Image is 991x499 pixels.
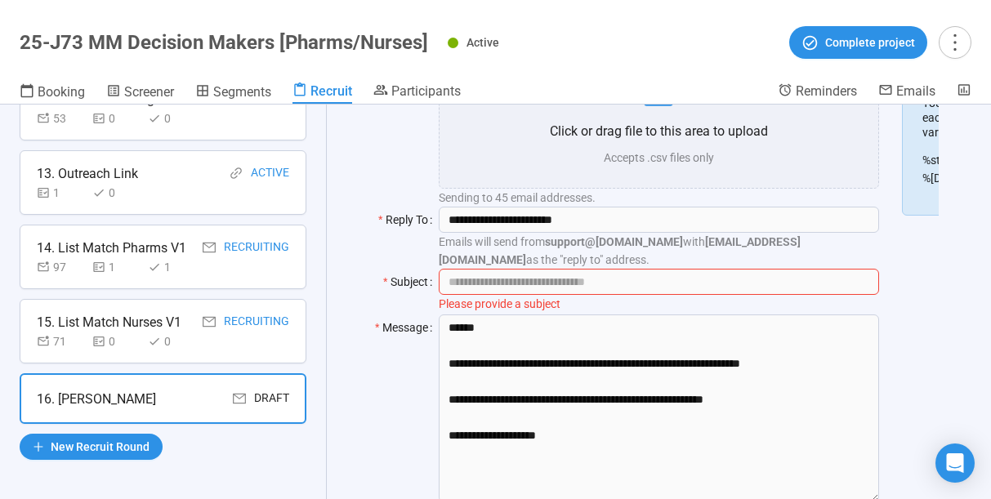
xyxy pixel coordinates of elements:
[373,82,461,102] a: Participants
[106,82,174,104] a: Screener
[778,82,857,102] a: Reminders
[383,269,439,295] label: Subject
[292,82,352,104] a: Recruit
[896,83,935,99] span: Emails
[213,84,271,100] span: Segments
[203,315,216,328] span: mail
[439,269,878,295] input: Subject
[439,189,878,207] div: Sending to 45 email addresses.
[224,312,289,332] div: Recruiting
[195,82,271,104] a: Segments
[233,392,246,405] span: mail
[92,184,141,202] div: 0
[224,238,289,258] div: Recruiting
[37,163,138,184] div: 13. Outreach Link
[37,389,156,409] div: 16. [PERSON_NAME]
[796,83,857,99] span: Reminders
[148,332,197,350] div: 0
[935,443,975,483] div: Open Intercom Messenger
[20,434,163,460] button: plusNew Recruit Round
[20,82,85,104] a: Booking
[440,150,877,165] p: Accepts .csv files only
[251,163,289,184] div: Active
[878,82,935,102] a: Emails
[124,84,174,100] span: Screener
[92,332,141,350] div: 0
[37,238,186,258] div: 14. List Match Pharms V1
[38,84,85,100] span: Booking
[378,207,439,233] label: Reply To
[825,33,915,51] span: Complete project
[466,36,499,49] span: Active
[51,438,150,456] span: New Recruit Round
[33,441,44,452] span: plus
[310,83,352,99] span: Recruit
[37,184,86,202] div: 1
[440,124,877,139] p: Click or drag file to this area to upload
[391,83,461,99] span: Participants
[203,241,216,254] span: mail
[92,258,141,276] div: 1
[230,167,243,180] span: link
[148,258,197,276] div: 1
[944,31,966,53] span: more
[148,109,197,127] div: 0
[37,258,86,276] div: 97
[789,26,927,59] button: Complete project
[37,332,86,350] div: 71
[254,389,289,409] div: Draft
[20,31,428,54] h1: 25-J73 MM Decision Makers [Pharms/Nurses]
[37,312,181,332] div: 15. List Match Nurses V1
[439,235,801,266] span: Emails will send from with as the "reply to" address.
[545,235,683,248] b: support@ [DOMAIN_NAME]
[375,314,439,341] label: Message
[939,26,971,59] button: more
[440,47,877,188] span: inboxClick or drag file to this area to uploadAccepts .csv files only
[37,109,86,127] div: 53
[439,295,878,313] div: Please provide a subject
[92,109,141,127] div: 0
[439,207,878,233] input: Reply To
